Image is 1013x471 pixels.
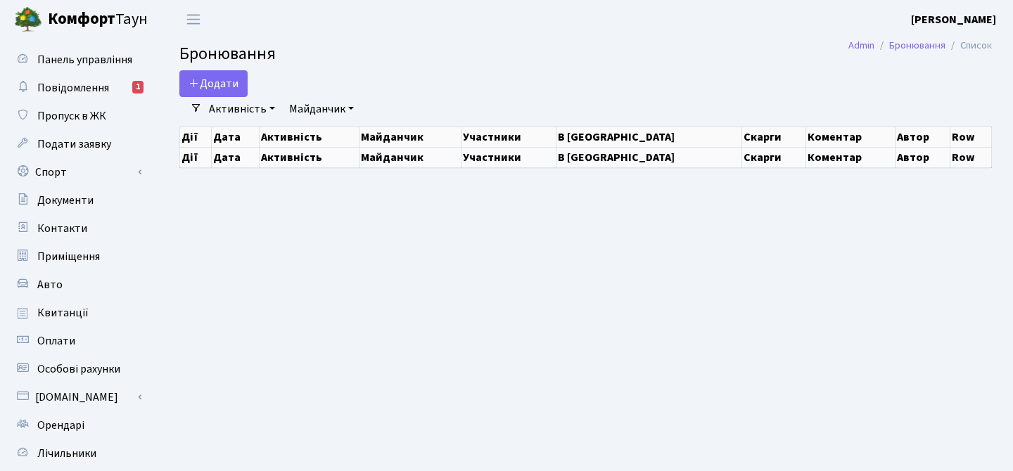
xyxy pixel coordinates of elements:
th: Коментар [806,127,896,147]
span: Таун [48,8,148,32]
a: Приміщення [7,243,148,271]
span: Подати заявку [37,136,111,152]
a: Орендарі [7,411,148,439]
button: Додати [179,70,248,97]
a: Авто [7,271,148,299]
div: 1 [132,81,144,93]
a: Спорт [7,158,148,186]
th: Row [950,127,992,147]
th: Майданчик [359,127,461,147]
th: Автор [895,147,950,167]
span: Авто [37,277,63,292]
span: Бронювання [179,41,276,66]
a: Документи [7,186,148,214]
b: Комфорт [48,8,115,30]
span: Повідомлення [37,80,109,96]
a: Пропуск в ЖК [7,102,148,130]
span: Панель управління [37,52,132,67]
span: Документи [37,193,94,208]
th: Майданчик [359,147,461,167]
span: Оплати [37,333,75,349]
a: Квитанції [7,299,148,327]
th: Участники [461,147,556,167]
a: Контакти [7,214,148,243]
th: Активність [259,127,359,147]
th: Дата [211,127,259,147]
a: Бронювання [889,38,945,53]
a: Оплати [7,327,148,355]
img: logo.png [14,6,42,34]
th: Row [950,147,992,167]
span: Лічильники [37,446,96,461]
th: Активність [259,147,359,167]
a: Лічильники [7,439,148,467]
a: Активність [203,97,281,121]
nav: breadcrumb [827,31,1013,60]
th: Дії [180,147,212,167]
th: Дії [180,127,212,147]
a: Подати заявку [7,130,148,158]
th: Участники [461,127,556,147]
th: В [GEOGRAPHIC_DATA] [556,127,742,147]
span: Орендарі [37,418,84,433]
li: Список [945,38,992,53]
a: [PERSON_NAME] [911,11,996,28]
th: В [GEOGRAPHIC_DATA] [556,147,742,167]
span: Особові рахунки [37,361,120,377]
a: [DOMAIN_NAME] [7,383,148,411]
a: Повідомлення1 [7,74,148,102]
th: Автор [895,127,950,147]
span: Приміщення [37,249,100,264]
th: Коментар [806,147,896,167]
span: Квитанції [37,305,89,321]
a: Панель управління [7,46,148,74]
a: Admin [848,38,874,53]
span: Контакти [37,221,87,236]
th: Дата [211,147,259,167]
th: Скарги [742,127,806,147]
span: Пропуск в ЖК [37,108,106,124]
b: [PERSON_NAME] [911,12,996,27]
th: Скарги [742,147,806,167]
button: Переключити навігацію [176,8,211,31]
a: Майданчик [283,97,359,121]
a: Особові рахунки [7,355,148,383]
